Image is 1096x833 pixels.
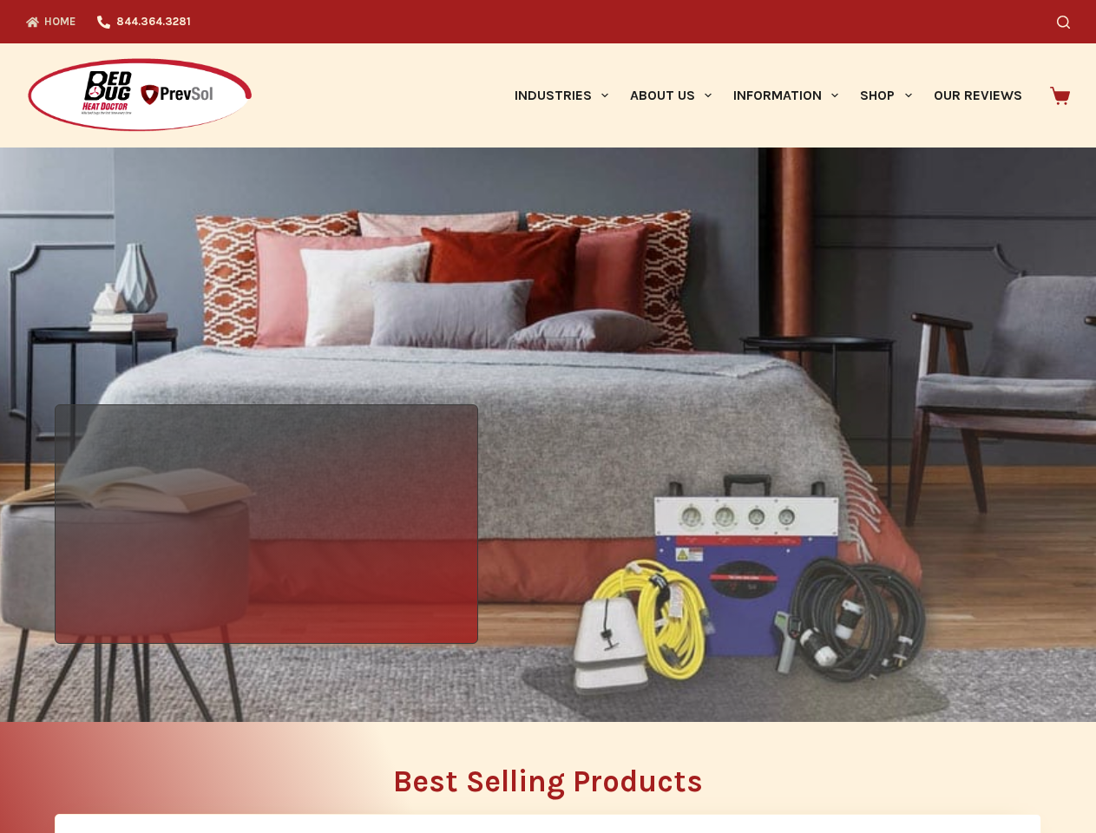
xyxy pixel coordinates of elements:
[26,57,253,134] img: Prevsol/Bed Bug Heat Doctor
[850,43,922,148] a: Shop
[55,766,1041,797] h2: Best Selling Products
[503,43,619,148] a: Industries
[503,43,1033,148] nav: Primary
[1057,16,1070,29] button: Search
[922,43,1033,148] a: Our Reviews
[723,43,850,148] a: Information
[619,43,722,148] a: About Us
